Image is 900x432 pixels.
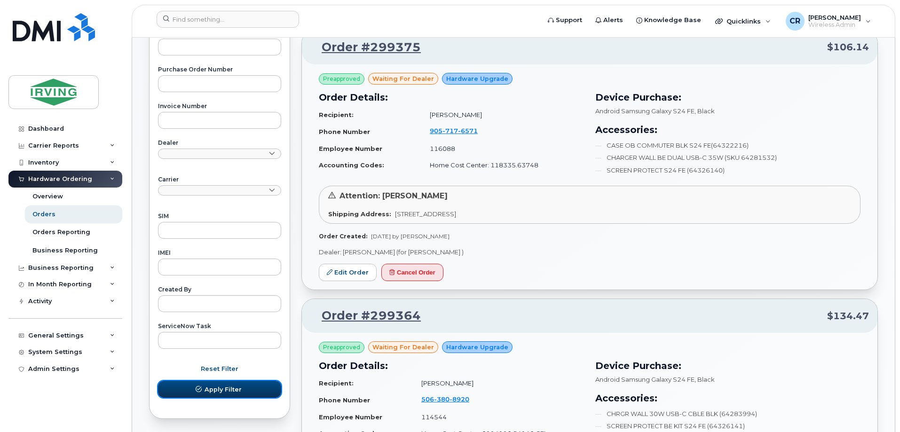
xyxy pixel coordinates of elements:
h3: Device Purchase: [595,359,861,373]
span: [STREET_ADDRESS] [395,210,456,218]
span: [PERSON_NAME] [808,14,861,21]
strong: Accounting Codes: [319,161,384,169]
input: Find something... [157,11,299,28]
td: 116088 [421,141,584,157]
span: Reset Filter [201,364,238,373]
span: , Black [695,376,715,383]
button: Apply Filter [158,381,281,398]
span: 506 [421,395,469,403]
a: Edit Order [319,264,377,281]
h3: Device Purchase: [595,90,861,104]
td: [PERSON_NAME] [413,375,584,392]
strong: Shipping Address: [328,210,391,218]
label: Dealer [158,140,281,146]
span: Apply Filter [205,385,242,394]
label: ServiceNow Task [158,323,281,329]
li: CASE OB COMMUTER BLK S24 FE(64322216) [595,141,861,150]
span: Quicklinks [726,17,761,25]
span: 8920 [450,395,469,403]
li: CHARGER WALL BE DUAL USB-C 35W (SKU 64281532) [595,153,861,162]
span: $106.14 [827,40,869,54]
a: Alerts [589,11,630,30]
div: Crystal Rowe [779,12,877,31]
label: Invoice Number [158,103,281,109]
label: Carrier [158,177,281,182]
span: waiting for dealer [372,343,434,352]
label: Created By [158,287,281,292]
span: CR [789,16,800,27]
span: Knowledge Base [644,16,701,25]
strong: Phone Number [319,396,370,404]
h3: Accessories: [595,391,861,405]
a: Knowledge Base [630,11,708,30]
span: Preapproved [323,75,360,83]
span: Attention: [PERSON_NAME] [339,191,448,200]
button: Cancel Order [381,264,443,281]
td: Home Cost Center: 118335.63748 [421,157,584,173]
span: Alerts [603,16,623,25]
a: Order #299375 [310,39,421,56]
li: SCREEN PROTECT S24 FE (64326140) [595,166,861,175]
span: Support [556,16,582,25]
span: Hardware Upgrade [446,74,508,83]
label: IMEI [158,250,281,256]
strong: Recipient: [319,111,354,118]
strong: Recipient: [319,379,354,387]
h3: Order Details: [319,359,584,373]
span: 905 [430,127,478,134]
h3: Accessories: [595,123,861,137]
strong: Employee Number [319,413,382,421]
span: Android Samsung Galaxy S24 FE [595,376,695,383]
span: 380 [434,395,450,403]
span: Wireless Admin [808,21,861,29]
li: CHRGR WALL 30W USB-C CBLE BLK (64283994) [595,409,861,418]
label: SIM [158,213,281,219]
button: Reset Filter [158,360,281,377]
span: [DATE] by [PERSON_NAME] [371,233,450,240]
a: Support [541,11,589,30]
label: Purchase Order Number [158,67,281,72]
strong: Employee Number [319,145,382,152]
td: 114544 [413,409,584,425]
strong: Phone Number [319,128,370,135]
div: Quicklinks [709,12,777,31]
h3: Order Details: [319,90,584,104]
a: Order #299364 [310,307,421,324]
p: Dealer: [PERSON_NAME] (for [PERSON_NAME] ) [319,248,861,257]
a: 9057176571 [430,127,489,134]
span: waiting for dealer [372,74,434,83]
td: [PERSON_NAME] [421,107,584,123]
span: $134.47 [827,309,869,323]
span: , Black [695,107,715,115]
span: Preapproved [323,343,360,352]
span: 6571 [458,127,478,134]
span: Hardware Upgrade [446,343,508,352]
span: 717 [442,127,458,134]
span: Android Samsung Galaxy S24 FE [595,107,695,115]
li: SCREEN PROTECT BE KIT S24 FE (64326141) [595,422,861,431]
strong: Order Created: [319,233,367,240]
a: 5063808920 [421,395,481,403]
